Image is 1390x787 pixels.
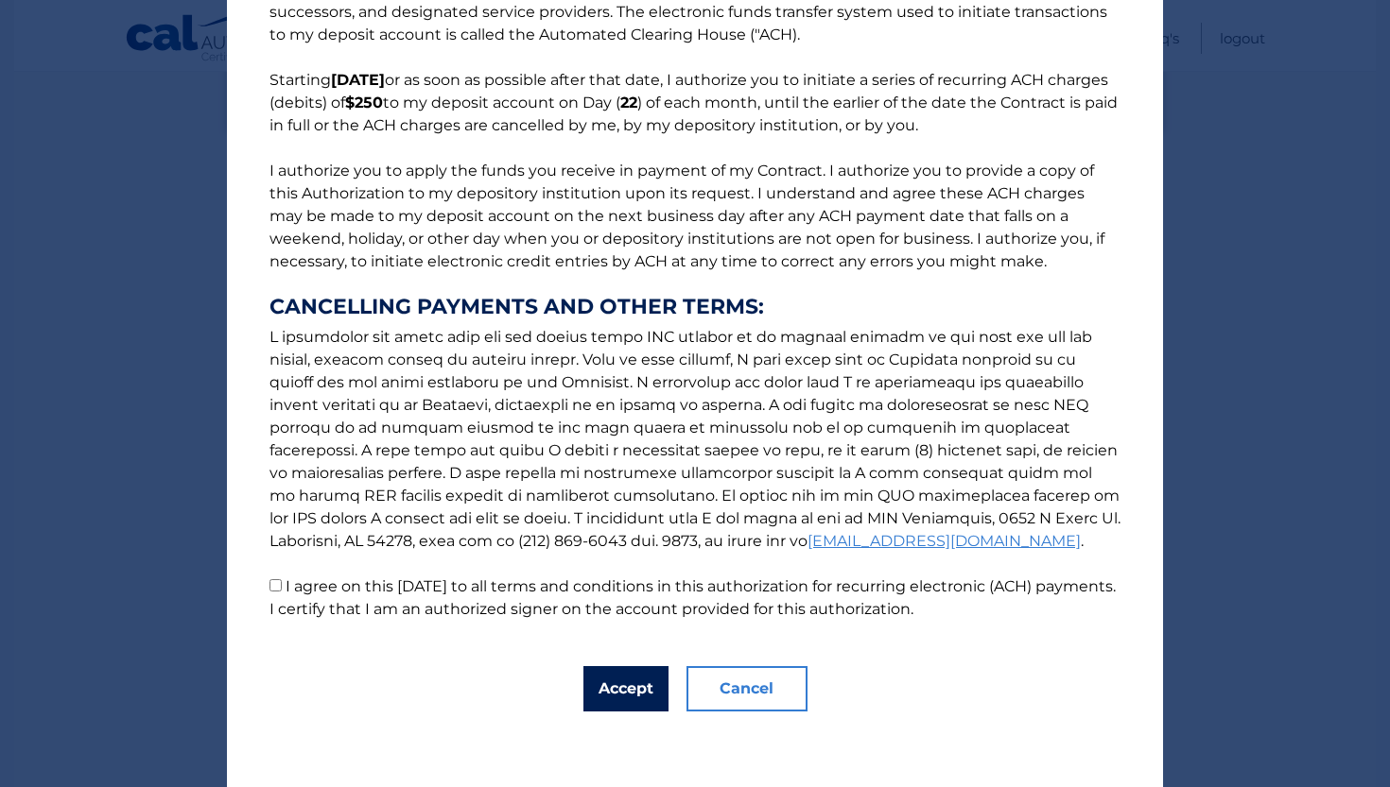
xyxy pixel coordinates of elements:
button: Cancel [686,666,808,711]
strong: CANCELLING PAYMENTS AND OTHER TERMS: [269,296,1121,318]
b: $250 [345,94,383,111]
a: [EMAIL_ADDRESS][DOMAIN_NAME] [808,532,1081,550]
label: I agree on this [DATE] to all terms and conditions in this authorization for recurring electronic... [269,577,1116,618]
b: [DATE] [331,71,385,89]
button: Accept [583,666,669,711]
b: 22 [620,94,637,111]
